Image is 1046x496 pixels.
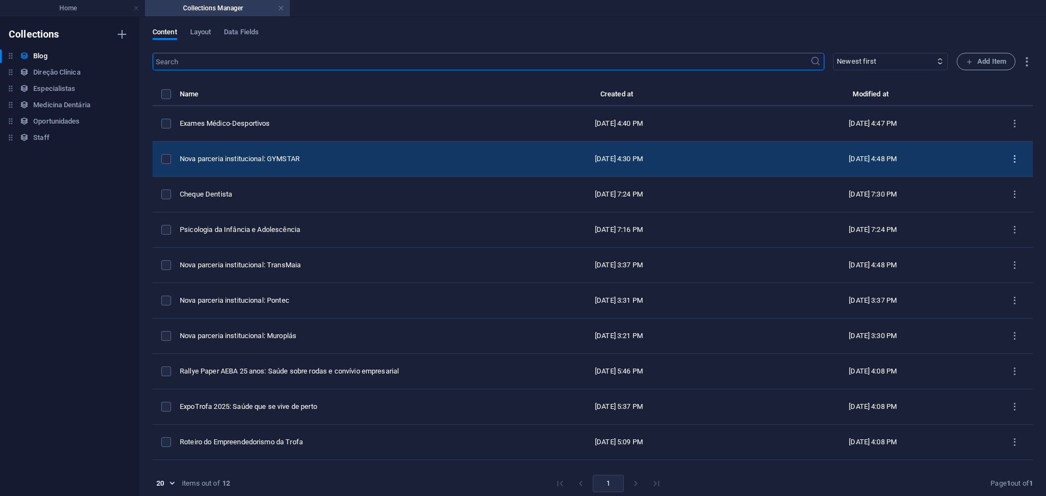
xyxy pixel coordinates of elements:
[145,2,290,14] h4: Collections Manager
[1007,479,1011,487] strong: 1
[180,366,479,376] div: Rallye Paper AEBA 25 anos: Saúde sobre rodas e convívio empresarial
[180,402,479,412] div: ExpoTrofa 2025: Saúde que se vive de perto
[758,402,988,412] div: [DATE] 4:08 PM
[497,260,741,270] div: [DATE] 3:37 PM
[115,28,129,41] i: Create new collection
[33,50,47,63] h6: Blog
[33,82,75,95] h6: Especialistas
[33,66,80,79] h6: Direção Clínica
[180,437,479,447] div: Roteiro do Empreendedorismo da Trofa
[758,366,988,376] div: [DATE] 4:08 PM
[180,119,479,128] div: Exames Médico-Desportivos
[758,260,988,270] div: [DATE] 4:48 PM
[497,225,741,235] div: [DATE] 7:16 PM
[180,296,479,305] div: Nova parceria institucional: Pontec
[497,331,741,341] div: [DATE] 3:21 PM
[758,296,988,305] div: [DATE] 3:37 PM
[488,88,750,106] th: Created at
[224,26,259,41] span: Data Fields
[180,225,479,235] div: Psicologia da Infância e Adolescência
[497,119,741,128] div: [DATE] 4:40 PM
[758,119,988,128] div: [DATE] 4:47 PM
[222,479,230,488] strong: 12
[1029,479,1033,487] strong: 1
[497,437,741,447] div: [DATE] 5:09 PM
[750,88,996,106] th: Modified at
[497,154,741,164] div: [DATE] 4:30 PM
[180,260,479,270] div: Nova parceria institucional: TransMaia
[190,26,211,41] span: Layout
[758,154,988,164] div: [DATE] 4:48 PM
[497,189,741,199] div: [DATE] 7:24 PM
[180,331,479,341] div: Nova parceria institucional: Muroplás
[550,475,667,492] nav: pagination navigation
[497,366,741,376] div: [DATE] 5:46 PM
[497,296,741,305] div: [DATE] 3:31 PM
[593,475,624,492] button: page 1
[497,402,741,412] div: [DATE] 5:37 PM
[153,53,810,70] input: Search
[758,437,988,447] div: [DATE] 4:08 PM
[9,28,59,41] h6: Collections
[182,479,220,488] div: items out of
[153,479,178,488] div: 20
[33,99,90,112] h6: Medicina Dentária
[33,115,80,128] h6: Oportunidades
[180,154,479,164] div: Nova parceria institucional: GYMSTAR
[990,479,1033,488] div: Page out of
[180,189,479,199] div: Cheque Dentista
[153,26,177,41] span: Content
[966,55,1006,68] span: Add Item
[957,53,1015,70] button: Add Item
[33,131,49,144] h6: Staff
[758,331,988,341] div: [DATE] 3:30 PM
[758,225,988,235] div: [DATE] 7:24 PM
[180,88,488,106] th: Name
[758,189,988,199] div: [DATE] 7:30 PM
